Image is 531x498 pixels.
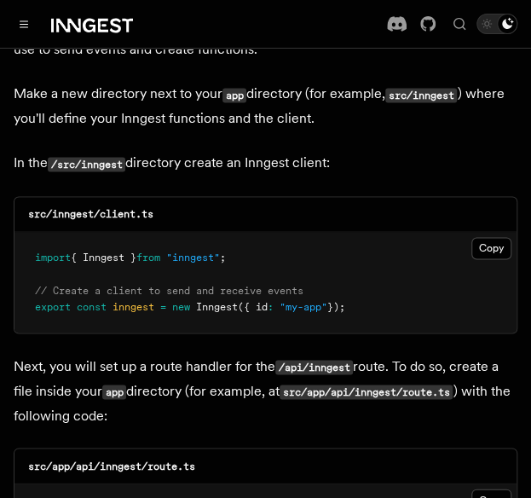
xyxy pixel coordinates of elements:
code: /api/inngest [275,360,353,374]
span: : [268,300,274,312]
button: Copy [471,237,511,259]
button: Find something... [449,14,470,34]
code: src/inngest/client.ts [28,208,153,220]
p: Next, you will set up a route handler for the route. To do so, create a file inside your director... [14,354,517,427]
span: "my-app" [280,300,327,312]
code: app [102,385,126,399]
button: Toggle navigation [14,14,34,34]
code: app [222,88,246,102]
span: ({ id [238,300,268,312]
code: src/app/api/inngest/route.ts [280,385,453,399]
span: import [35,251,71,263]
span: const [77,300,107,312]
span: ; [220,251,226,263]
span: new [172,300,190,312]
button: Toggle dark mode [476,14,517,34]
span: export [35,300,71,312]
span: inngest [113,300,154,312]
code: /src/inngest [48,157,125,171]
p: In the directory create an Inngest client: [14,151,517,176]
span: from [136,251,160,263]
span: Inngest [196,300,238,312]
span: = [160,300,166,312]
code: src/inngest [385,88,457,102]
span: "inngest" [166,251,220,263]
span: { Inngest } [71,251,136,263]
span: // Create a client to send and receive events [35,284,303,296]
p: Make a new directory next to your directory (for example, ) where you'll define your Inngest func... [14,82,517,130]
span: }); [327,300,345,312]
code: src/app/api/inngest/route.ts [28,460,195,472]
